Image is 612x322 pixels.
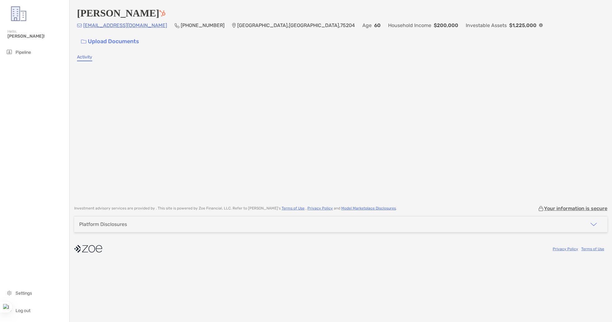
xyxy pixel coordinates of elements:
span: Settings [16,291,32,296]
p: $1,225,000 [509,21,537,29]
a: Privacy Policy [553,247,578,251]
img: icon arrow [590,221,597,228]
img: Email Icon [77,24,82,27]
img: button icon [81,39,86,44]
a: Activity [77,54,92,61]
a: Terms of Use [581,247,604,251]
p: [EMAIL_ADDRESS][DOMAIN_NAME] [83,21,167,29]
img: settings icon [6,289,13,297]
span: Log out [16,308,30,313]
a: Terms of Use [282,206,305,210]
span: Pipeline [16,50,31,55]
p: Age [362,21,372,29]
span: [PERSON_NAME]! [7,34,66,39]
img: Zoe Logo [7,2,30,25]
p: Investment advisory services are provided by . This site is powered by Zoe Financial, LLC. Refer ... [74,206,397,211]
p: [GEOGRAPHIC_DATA] , [GEOGRAPHIC_DATA] , 75204 [237,21,355,29]
div: Platform Disclosures [79,221,127,227]
img: Phone Icon [175,23,179,28]
img: Info Icon [539,23,543,27]
img: Location Icon [232,23,236,28]
p: 60 [374,21,381,29]
p: [PHONE_NUMBER] [181,21,224,29]
a: Model Marketplace Disclosures [341,206,396,210]
p: Your information is secure [544,205,607,211]
a: Go to Hubspot Deal [159,7,165,19]
h4: [PERSON_NAME] [77,7,165,19]
img: company logo [74,242,102,256]
p: Investable Assets [466,21,507,29]
p: Household Income [388,21,431,29]
a: Privacy Policy [307,206,333,210]
p: $200,000 [434,21,458,29]
a: Upload Documents [77,35,143,48]
img: pipeline icon [6,48,13,56]
img: Hubspot Icon [159,10,165,16]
